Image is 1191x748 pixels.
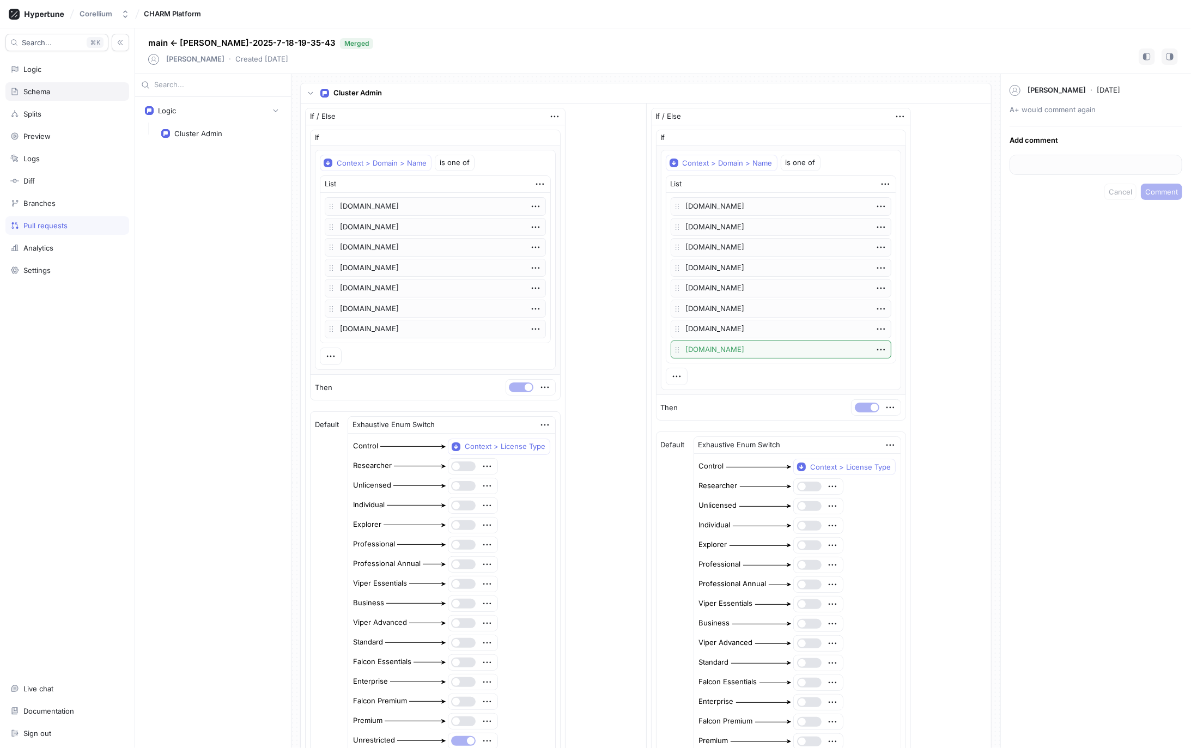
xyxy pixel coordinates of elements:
span: Search... [22,39,52,46]
p: [DOMAIN_NAME] [671,320,892,338]
button: Corellium [75,5,134,23]
div: Standard [353,637,383,648]
div: Unlicensed [699,500,737,511]
p: [PERSON_NAME] [1028,85,1086,96]
div: Exhaustive Enum Switch [353,419,435,430]
div: Professional Annual [699,579,767,589]
p: [DOMAIN_NAME] [325,197,546,216]
p: [DOMAIN_NAME] [671,238,892,257]
div: Corellium [80,9,112,19]
p: Then [661,403,678,413]
div: Standard [699,657,729,668]
div: Premium [353,715,382,726]
p: [DOMAIN_NAME] [671,259,892,277]
div: Exhaustive Enum Switch [698,440,781,451]
div: Researcher [699,481,738,491]
div: Logic [23,65,41,74]
div: Premium [699,735,728,746]
div: If / Else [310,111,336,122]
input: Search... [154,80,285,90]
div: Context > Domain > Name [337,159,427,168]
div: Falcon Premium [353,696,407,707]
a: Documentation [5,702,129,720]
div: Falcon Essentials [699,677,757,688]
div: Branches [23,199,56,208]
p: If [315,132,319,143]
div: Merged [344,39,369,48]
p: [DOMAIN_NAME] [325,238,546,257]
p: [PERSON_NAME] [166,54,224,65]
div: Unrestricted [353,735,395,746]
div: Viper Advanced [699,637,753,648]
p: [DOMAIN_NAME] [325,259,546,277]
button: Search...K [5,34,108,51]
div: Diff [23,177,35,185]
div: Context > License Type [465,442,545,451]
span: CHARM Platform [144,10,201,17]
p: [DOMAIN_NAME] [671,300,892,318]
div: Live chat [23,684,53,693]
p: ‧ [1090,85,1092,96]
div: Business [699,618,730,629]
div: Falcon Premium [699,716,753,727]
p: [DOMAIN_NAME] [325,300,546,318]
div: Explorer [699,539,727,550]
p: Default [315,419,339,430]
div: Pull requests [23,221,68,230]
p: A+ would comment again [1010,105,1182,115]
p: ‧ [229,54,231,65]
div: Explorer [353,519,381,530]
div: List [671,179,682,190]
button: Comment [1141,184,1182,200]
div: Analytics [23,244,53,252]
p: main ← [PERSON_NAME]-2025-7-18-19-35-43 [148,37,373,50]
p: Add comment [1010,135,1182,146]
div: Documentation [23,707,74,715]
button: Context > Domain > Name [666,155,777,171]
div: If / Else [656,111,682,122]
div: Business [353,598,384,609]
p: [DOMAIN_NAME] [671,340,892,359]
p: [DATE] [1097,85,1120,96]
div: Logs [23,154,40,163]
div: Viper Essentials [353,578,407,589]
div: Context > Domain > Name [683,159,773,168]
p: [DOMAIN_NAME] [671,197,892,216]
p: Then [315,382,332,393]
p: [DOMAIN_NAME] [325,218,546,236]
button: Context > License Type [793,459,896,475]
div: Viper Advanced [353,617,407,628]
div: Control [353,441,378,452]
p: [DOMAIN_NAME] [325,279,546,297]
p: Default [661,440,685,451]
div: is one of [786,160,816,166]
div: Logic [158,106,176,115]
div: Enterprise [353,676,388,687]
div: Control [699,461,724,472]
span: Comment [1145,188,1178,195]
div: Viper Essentials [699,598,753,609]
p: [DOMAIN_NAME] [671,279,892,297]
p: Cluster Admin [333,88,382,99]
p: [DOMAIN_NAME] [325,320,546,338]
div: Individual [353,500,385,510]
span: Cancel [1109,188,1132,195]
div: Cluster Admin [174,129,222,138]
p: If [661,132,665,143]
div: Schema [23,87,50,96]
div: Preview [23,132,51,141]
button: Context > Domain > Name [320,155,432,171]
div: Settings [23,266,51,275]
div: is one of [440,160,470,166]
div: Splits [23,110,41,118]
p: [DOMAIN_NAME] [671,218,892,236]
p: Created [DATE] [235,54,288,65]
div: Professional [699,559,741,570]
div: Unlicensed [353,480,391,491]
div: K [87,37,104,48]
div: Enterprise [699,696,734,707]
div: Professional [353,539,395,550]
div: Professional Annual [353,558,421,569]
div: Researcher [353,460,392,471]
button: Cancel [1104,184,1137,200]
